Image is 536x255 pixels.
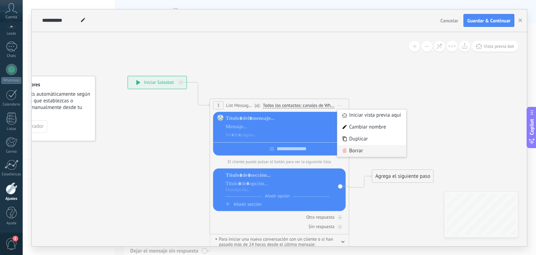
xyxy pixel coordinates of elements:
[484,43,514,49] span: Vista previa bot
[226,102,253,109] span: List Message (WhatsApp)
[463,14,514,27] button: Guardar & Continuar
[6,15,17,20] span: Cuenta
[438,15,461,26] button: Cancelar
[263,103,334,108] span: Todos los contactos: canales de WhatsApp seleccionados
[213,159,346,165] p: El cliente puede pulsar el botón para ver la siguiente lista
[1,102,22,107] div: Calendario
[1,150,22,154] div: Correo
[337,121,407,133] div: Cambiar nombre
[261,194,293,199] span: Añadir opción
[467,18,511,23] span: Guardar & Continuar
[216,236,342,247] span: Para iniciar una nueva conversación con un cliente o si han pasado más de 24 horas desde el últim...
[440,17,458,24] span: Cancelar
[528,119,535,135] span: Copilot
[372,170,433,182] div: Agrega el siguiente paso
[1,127,22,131] div: Listas
[1,197,22,201] div: Ajustes
[308,224,334,229] div: Sin respuesta
[1,172,22,177] div: Estadísticas
[217,102,219,108] span: 3
[337,109,407,121] div: Iniciar vista previa aquí
[1,221,22,226] div: Ayuda
[13,236,18,241] span: 1
[1,31,22,36] div: Leads
[20,124,44,129] span: Disparador
[11,81,91,88] h4: Disparadores
[472,41,518,52] button: Vista previa bot
[337,145,407,157] div: Borrar
[1,54,22,58] div: Chats
[306,214,334,220] div: Otra respuesta
[337,133,407,145] div: Duplicar
[255,102,261,109] span: (a):
[234,201,262,207] span: Añadir sección
[1,77,21,84] div: WhatsApp
[128,76,187,89] div: Iniciar Salesbot
[11,91,91,117] span: Lanza bots automáticamente según las reglas que establezcas o también manualmente desde tu lead card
